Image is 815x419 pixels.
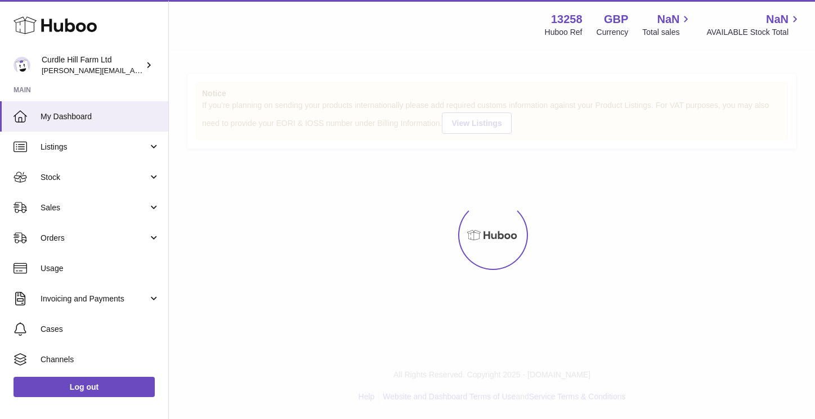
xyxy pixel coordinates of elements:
[545,27,583,38] div: Huboo Ref
[42,66,226,75] span: [PERSON_NAME][EMAIL_ADDRESS][DOMAIN_NAME]
[657,12,679,27] span: NaN
[41,172,148,183] span: Stock
[642,12,692,38] a: NaN Total sales
[642,27,692,38] span: Total sales
[41,111,160,122] span: My Dashboard
[42,55,143,76] div: Curdle Hill Farm Ltd
[706,12,801,38] a: NaN AVAILABLE Stock Total
[706,27,801,38] span: AVAILABLE Stock Total
[14,57,30,74] img: james@diddlysquatfarmshop.com
[41,324,160,335] span: Cases
[41,354,160,365] span: Channels
[41,233,148,244] span: Orders
[766,12,789,27] span: NaN
[551,12,583,27] strong: 13258
[41,263,160,274] span: Usage
[41,202,148,213] span: Sales
[14,377,155,397] a: Log out
[41,294,148,304] span: Invoicing and Payments
[597,27,629,38] div: Currency
[604,12,628,27] strong: GBP
[41,142,148,152] span: Listings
